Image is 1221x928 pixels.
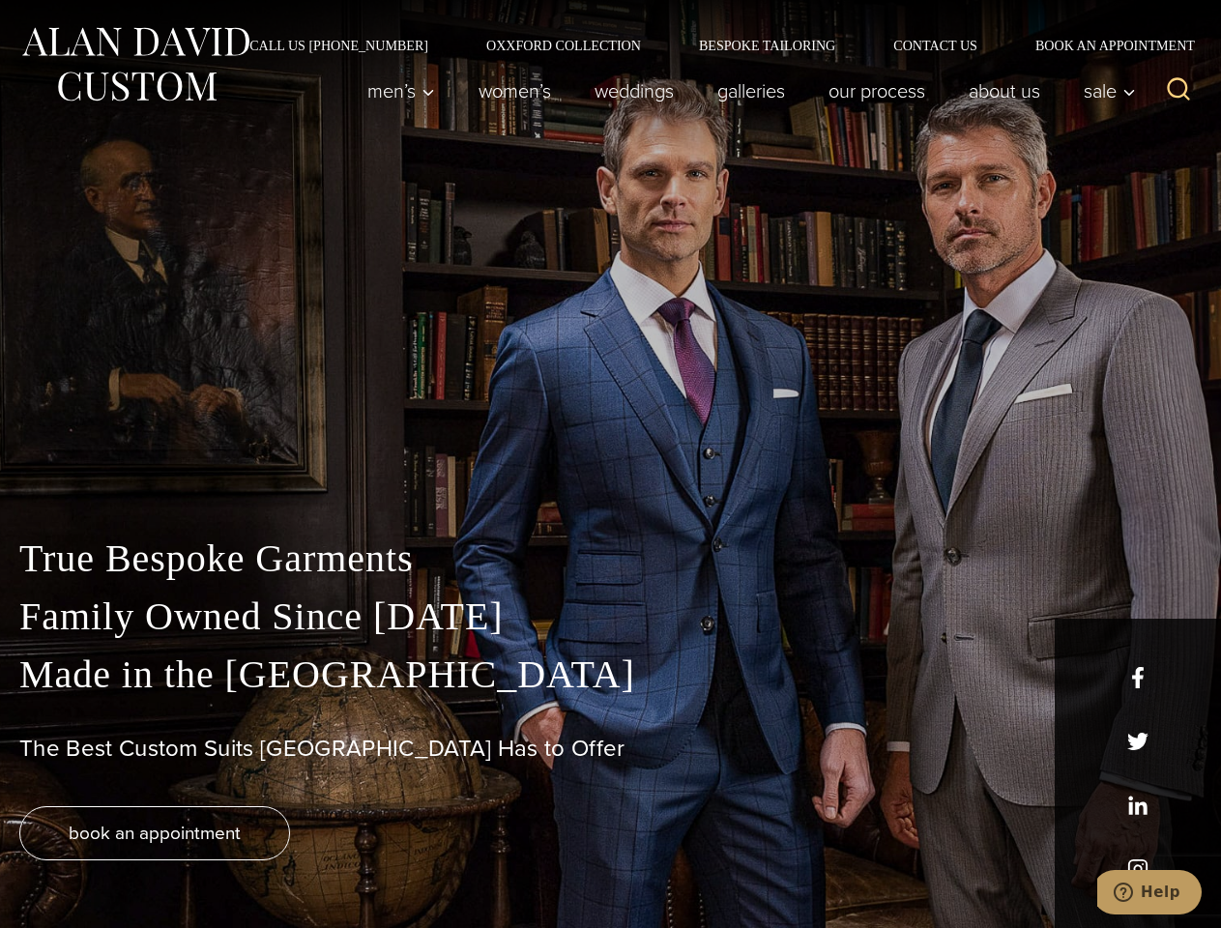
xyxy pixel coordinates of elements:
a: Galleries [696,72,807,110]
button: Sale sub menu toggle [1062,72,1147,110]
nav: Secondary Navigation [220,39,1202,52]
iframe: Opens a widget where you can chat to one of our agents [1097,870,1202,918]
button: View Search Form [1155,68,1202,114]
nav: Primary Navigation [346,72,1147,110]
button: Men’s sub menu toggle [346,72,457,110]
a: Book an Appointment [1006,39,1202,52]
a: About Us [947,72,1062,110]
a: Contact Us [864,39,1006,52]
a: book an appointment [19,806,290,860]
img: Alan David Custom [19,21,251,107]
a: weddings [573,72,696,110]
a: Bespoke Tailoring [670,39,864,52]
a: Oxxford Collection [457,39,670,52]
a: Women’s [457,72,573,110]
span: book an appointment [69,819,241,847]
p: True Bespoke Garments Family Owned Since [DATE] Made in the [GEOGRAPHIC_DATA] [19,530,1202,704]
a: Our Process [807,72,947,110]
h1: The Best Custom Suits [GEOGRAPHIC_DATA] Has to Offer [19,735,1202,763]
a: Call Us [PHONE_NUMBER] [220,39,457,52]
